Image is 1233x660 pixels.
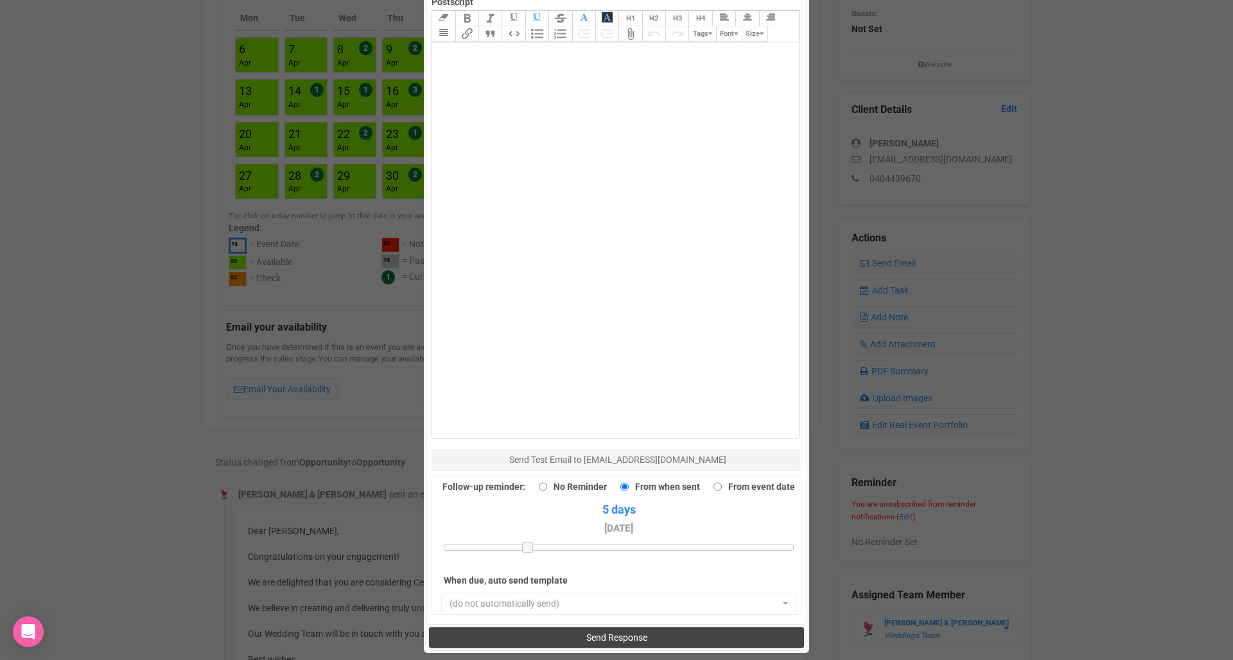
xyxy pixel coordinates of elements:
[13,616,44,647] div: Open Intercom Messenger
[442,478,525,496] label: Follow-up reminder:
[604,523,633,534] small: [DATE]
[712,11,735,26] button: Align Left
[444,501,793,537] span: 5 days
[742,26,768,42] button: Size
[532,478,607,496] label: No Reminder
[614,478,700,496] label: From when sent
[688,11,712,26] button: Heading 4
[642,26,665,42] button: Undo
[548,26,572,42] button: Numbers
[649,14,658,22] span: H2
[432,26,455,42] button: Align Justified
[509,455,726,465] span: Send Test Email to [EMAIL_ADDRESS][DOMAIN_NAME]
[572,26,595,42] button: Decrease Level
[455,26,478,42] button: Link
[595,11,618,26] button: Font Background
[478,26,502,42] button: Quote
[548,11,572,26] button: Strikethrough
[642,11,665,26] button: Heading 2
[572,11,595,26] button: Font Colour
[432,11,455,26] button: Clear Formatting at cursor
[595,26,618,42] button: Increase Level
[665,11,688,26] button: Heading 3
[450,597,780,610] span: (do not automatically send)
[455,11,478,26] button: Bold
[626,14,635,22] span: H1
[696,14,705,22] span: H4
[444,571,624,589] label: When due, auto send template
[707,478,795,496] label: From event date
[618,11,642,26] button: Heading 1
[525,26,548,42] button: Bullets
[759,11,782,26] button: Align Right
[478,11,502,26] button: Italic
[716,26,742,42] button: Font
[586,632,647,643] span: Send Response
[525,11,548,26] button: Underline Colour
[618,26,642,42] button: Attach Files
[688,26,715,42] button: Tags
[665,26,688,42] button: Redo
[502,11,525,26] button: Underline
[502,26,525,42] button: Code
[673,14,682,22] span: H3
[735,11,758,26] button: Align Center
